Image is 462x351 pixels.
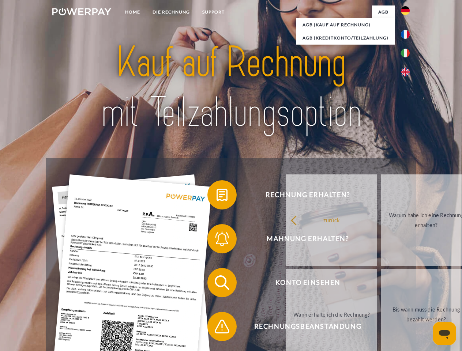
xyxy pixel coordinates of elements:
[401,49,410,57] img: it
[401,68,410,76] img: en
[290,309,373,319] div: Wann erhalte ich die Rechnung?
[401,6,410,15] img: de
[52,8,111,15] img: logo-powerpay-white.svg
[119,5,146,19] a: Home
[213,273,231,292] img: qb_search.svg
[401,30,410,39] img: fr
[372,5,395,19] a: agb
[296,31,395,45] a: AGB (Kreditkonto/Teilzahlung)
[207,180,398,210] button: Rechnung erhalten?
[207,224,398,253] button: Mahnung erhalten?
[70,35,392,140] img: title-powerpay_de.svg
[433,322,456,345] iframe: Schaltfläche zum Öffnen des Messaging-Fensters
[296,18,395,31] a: AGB (Kauf auf Rechnung)
[196,5,231,19] a: SUPPORT
[213,317,231,336] img: qb_warning.svg
[213,230,231,248] img: qb_bell.svg
[207,312,398,341] button: Rechnungsbeanstandung
[290,215,373,225] div: zurück
[207,268,398,297] button: Konto einsehen
[213,186,231,204] img: qb_bill.svg
[146,5,196,19] a: DIE RECHNUNG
